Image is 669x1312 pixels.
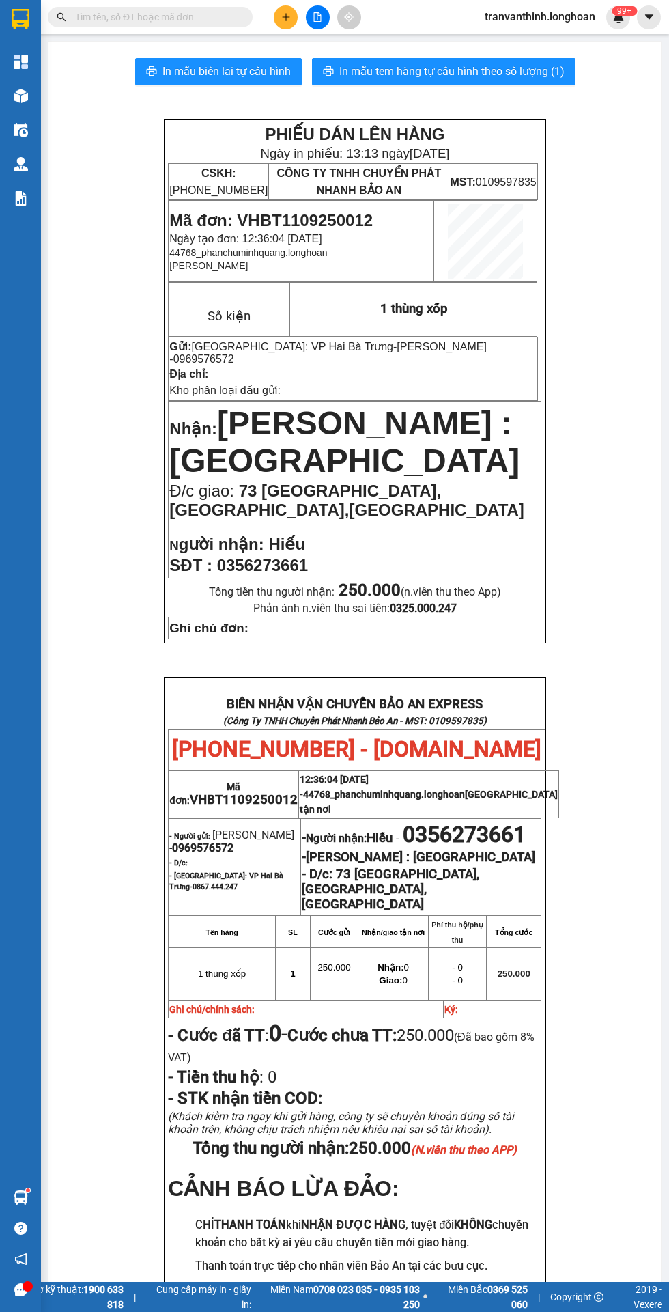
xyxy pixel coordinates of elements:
span: 44768_phanchuminhquang.longhoan [300,789,558,815]
span: 1 thùng xốp [198,968,246,979]
span: Ngày in phiếu: 13:13 ngày [260,146,449,160]
input: Tìm tên, số ĐT hoặc mã đơn [75,10,236,25]
strong: SL [288,928,298,936]
span: [GEOGRAPHIC_DATA]: VP Hai Bà Trưng [192,341,393,352]
span: Kho phân loại đầu gửi: [169,385,281,396]
span: 0867.444.247 [193,882,238,891]
strong: THANH TOÁN [214,1218,286,1231]
strong: - Cước đã TT [168,1026,265,1045]
button: file-add [306,5,330,29]
span: 250.000 [317,962,350,973]
strong: 0708 023 035 - 0935 103 250 [313,1284,420,1310]
strong: Ghi chú/chính sách: [169,1004,255,1015]
span: Phản ánh n.viên thu sai tiền: [253,602,457,615]
strong: Địa chỉ: [169,368,208,380]
span: copyright [594,1292,603,1302]
strong: Cước chưa TT: [287,1026,397,1045]
span: 0 [378,962,409,973]
h3: CHỈ khi G, tuyệt đối chuyển khoản cho bất kỳ ai yêu cầu chuyển tiền mới giao hàng. [195,1216,541,1251]
sup: 1 [26,1188,30,1192]
strong: 250.000 [339,581,401,600]
span: 0 [379,975,407,986]
strong: MST: [450,176,475,188]
span: [PHONE_NUMBER] [169,167,268,196]
sup: 522 [612,6,637,16]
strong: Giao: [379,975,402,986]
span: CẢNH BÁO LỪA ĐẢO: [168,1176,399,1201]
span: - STK nhận tiền COD: [168,1089,322,1108]
span: In mẫu biên lai tự cấu hình [162,63,291,80]
strong: BIÊN NHẬN VẬN CHUYỂN BẢO AN EXPRESS [227,697,483,712]
span: 0 [264,1067,276,1087]
span: 250.000 [498,968,530,979]
img: warehouse-icon [14,123,28,137]
strong: Tên hàng [205,928,238,936]
span: Miền Bắc [431,1282,528,1312]
span: - [169,341,487,365]
img: warehouse-icon [14,89,28,103]
strong: Phí thu hộ/phụ thu [431,921,483,944]
button: caret-down [637,5,661,29]
strong: - Người gửi: [169,832,210,841]
span: Nhận: [169,419,217,438]
span: ⚪️ [423,1294,427,1300]
img: warehouse-icon [14,157,28,171]
strong: - [302,850,539,865]
strong: 1900 633 818 [83,1284,124,1310]
span: In mẫu tem hàng tự cấu hình theo số lượng (1) [339,63,565,80]
span: Ngày tạo đơn: 12:36:04 [DATE] [169,233,322,245]
span: caret-down [643,11,655,23]
span: : [168,1067,276,1087]
img: icon-new-feature [612,11,625,23]
span: CÔNG TY TNHH CHUYỂN PHÁT NHANH BẢO AN [276,167,441,196]
span: Mã đơn: VHBT1109250012 [169,211,373,229]
span: Cung cấp máy in - giấy in: [146,1282,251,1312]
span: [PHONE_NUMBER] - [DOMAIN_NAME] [172,736,541,762]
span: 12:36:04 [DATE] - [300,774,558,815]
span: 73 [GEOGRAPHIC_DATA], [GEOGRAPHIC_DATA],[GEOGRAPHIC_DATA] [169,481,524,519]
span: question-circle [14,1222,27,1235]
button: aim [337,5,361,29]
strong: PHIẾU DÁN LÊN HÀNG [265,125,444,143]
span: tranvanthinh.longhoan [474,8,606,25]
span: Người nhận: [306,832,393,845]
em: (N.viên thu theo APP) [411,1143,517,1156]
span: [PERSON_NAME] - [169,341,487,365]
strong: 73 [GEOGRAPHIC_DATA], [GEOGRAPHIC_DATA],[GEOGRAPHIC_DATA] [302,867,479,912]
strong: SĐT : [169,556,212,574]
strong: CSKH: [201,167,236,179]
span: 0969576572 [172,841,233,854]
span: Tổng thu người nhận: [193,1139,517,1158]
span: 0109597835 [450,176,536,188]
span: printer [146,66,157,79]
span: (n.viên thu theo App) [339,585,501,598]
strong: NHẬN ĐƯỢC HÀN [301,1218,398,1231]
strong: (Công Ty TNHH Chuyển Phát Nhanh Bảo An - MST: 0109597835) [223,716,487,726]
strong: 0369 525 060 [487,1284,528,1310]
span: gười nhận: [179,535,264,553]
img: logo-vxr [12,9,29,29]
span: : [168,1026,287,1045]
strong: - [302,831,393,846]
span: 0356273661 [217,556,308,574]
span: notification [14,1253,27,1266]
strong: Nhận/giao tận nơi [362,928,425,936]
span: Hiếu [367,831,393,846]
span: file-add [313,12,322,22]
span: Tổng tiền thu người nhận: [209,585,501,598]
span: | [134,1289,136,1304]
img: dashboard-icon [14,55,28,69]
span: - [GEOGRAPHIC_DATA]: VP Hai Bà Trưng- [169,871,283,891]
span: printer [323,66,334,79]
span: Miền Nam [255,1282,420,1312]
span: - [269,1020,287,1046]
span: [PERSON_NAME] [169,260,248,271]
button: printerIn mẫu biên lai tự cấu hình [135,58,302,85]
h3: Thanh toán trực tiếp cho nhân viên Bảo An tại các bưu cục. [195,1257,541,1275]
span: Đ/c giao: [169,481,238,500]
button: plus [274,5,298,29]
span: (Khách kiểm tra ngay khi gửi hàng, công ty sẽ chuyển khoản đúng số tài khoản trên, không chịu trá... [168,1110,514,1136]
span: plus [281,12,291,22]
strong: 0325.000.247 [390,602,457,615]
span: Hiếu [268,535,305,553]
